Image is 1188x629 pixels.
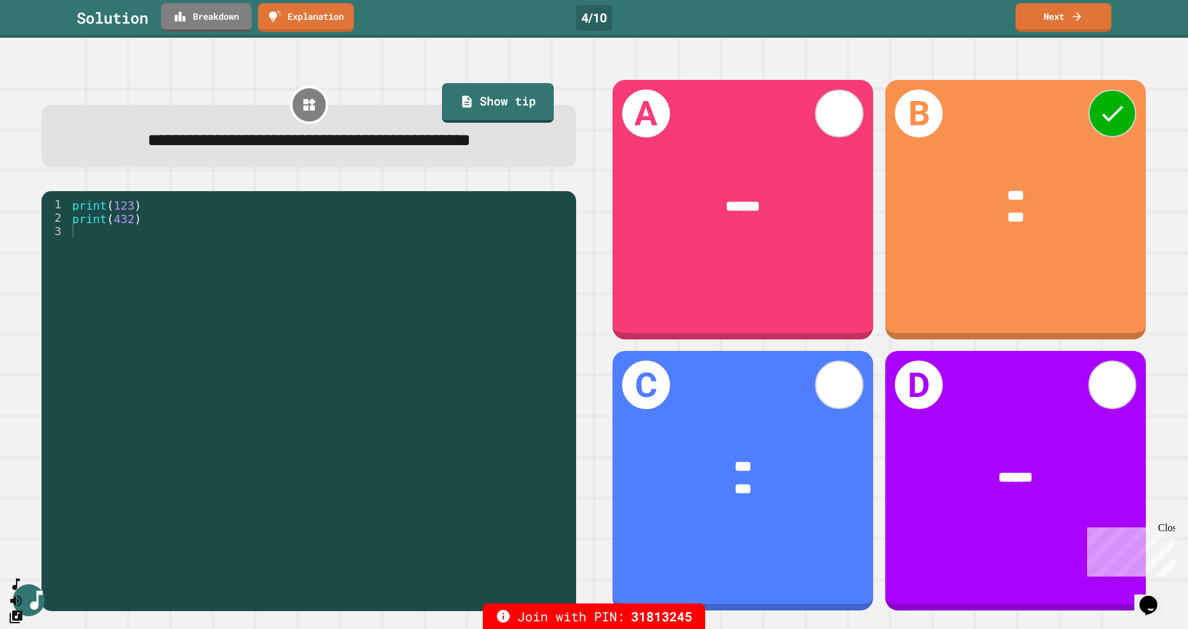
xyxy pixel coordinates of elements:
span: 31813245 [631,607,692,626]
h1: B [895,89,943,138]
h1: D [895,361,943,409]
div: 1 [42,198,70,211]
a: Next [1016,3,1111,32]
div: 3 [42,224,70,238]
h1: A [622,89,671,138]
h1: C [622,361,671,409]
div: Chat with us now!Close [5,5,88,81]
a: Breakdown [161,3,252,32]
button: Change Music [8,609,24,625]
a: Show tip [442,83,554,123]
div: 2 [42,211,70,224]
div: Join with PIN: [483,603,705,629]
div: Solution [77,6,148,29]
button: SpeedDial basic example [8,577,24,593]
div: 4 / 10 [576,5,612,31]
iframe: chat widget [1134,578,1175,616]
button: Mute music [8,593,24,609]
a: Explanation [258,3,354,32]
iframe: chat widget [1082,522,1175,577]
